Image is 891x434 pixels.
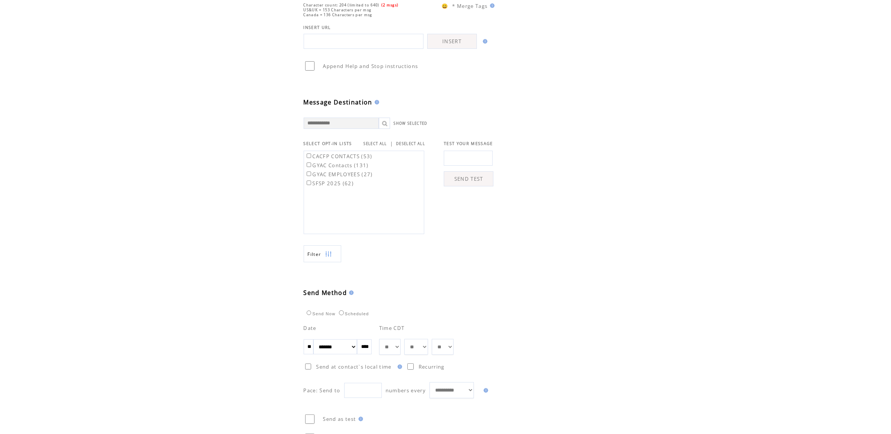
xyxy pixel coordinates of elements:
span: | [390,140,393,147]
span: Recurring [419,363,445,370]
img: help.gif [372,100,379,104]
a: SEND TEST [444,171,493,186]
a: SELECT ALL [364,141,387,146]
label: Scheduled [337,312,369,316]
a: DESELECT ALL [396,141,425,146]
span: Show filters [308,251,321,257]
a: INSERT [427,34,477,49]
span: Message Destination [304,98,372,106]
span: numbers every [386,387,426,394]
input: Send Now [307,310,312,315]
label: GYAC EMPLOYEES (27) [305,171,373,178]
img: help.gif [488,3,495,8]
span: Pace: Send to [304,387,340,394]
img: help.gif [481,39,487,44]
img: filters.png [325,246,332,263]
img: help.gif [481,388,488,393]
span: SELECT OPT-IN LISTS [304,141,352,146]
span: INSERT URL [304,25,331,30]
span: US&UK = 153 Characters per msg [304,8,372,12]
a: Filter [304,245,341,262]
span: Date [304,325,316,331]
label: CACFP CONTACTS (53) [305,153,372,160]
span: Character count: 204 (limited to 640) [304,3,380,8]
img: help.gif [347,290,354,295]
span: 😀 [442,3,448,9]
span: Append Help and Stop instructions [323,63,418,70]
img: help.gif [356,417,363,421]
img: help.gif [395,364,402,369]
label: Send Now [305,312,336,316]
label: SFSP 2025 (62) [305,180,354,187]
span: * Merge Tags [452,3,488,9]
span: TEST YOUR MESSAGE [444,141,493,146]
input: SFSP 2025 (62) [307,180,312,185]
a: SHOW SELECTED [394,121,428,126]
span: Canada = 136 Characters per msg [304,12,372,17]
span: Send Method [304,289,347,297]
input: CACFP CONTACTS (53) [307,153,312,158]
span: Time CDT [379,325,405,331]
span: Send at contact`s local time [316,363,391,370]
input: GYAC EMPLOYEES (27) [307,171,312,176]
input: Scheduled [339,310,344,315]
label: GYAC Contacts (131) [305,162,369,169]
span: (2 msgs) [381,3,399,8]
span: Send as test [323,416,356,422]
input: GYAC Contacts (131) [307,162,312,167]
